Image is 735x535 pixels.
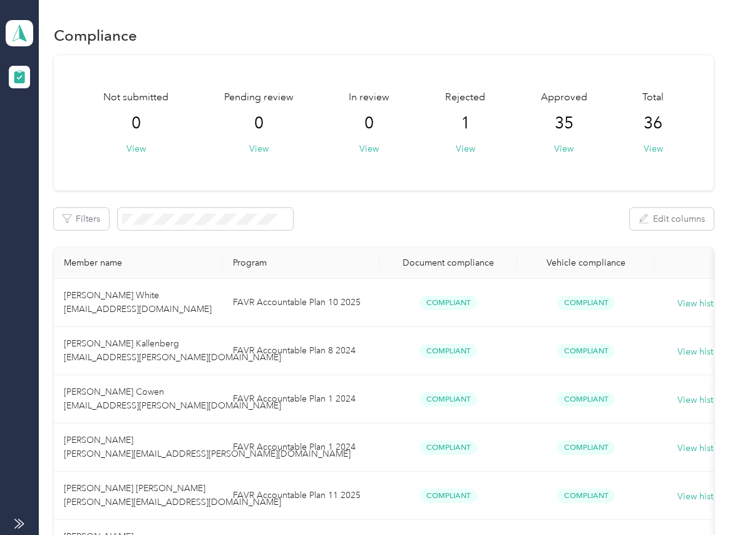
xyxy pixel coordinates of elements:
[64,483,281,507] span: [PERSON_NAME] [PERSON_NAME] [PERSON_NAME][EMAIL_ADDRESS][DOMAIN_NAME]
[223,423,379,472] td: FAVR Accountable Plan 1 2024
[677,442,726,455] button: View history
[419,344,477,358] span: Compliant
[541,90,587,105] span: Approved
[54,208,109,230] button: Filters
[389,257,507,268] div: Document compliance
[555,113,573,133] span: 35
[644,142,663,155] button: View
[131,113,141,133] span: 0
[223,279,379,327] td: FAVR Accountable Plan 10 2025
[419,440,477,455] span: Compliant
[126,142,146,155] button: View
[224,90,294,105] span: Pending review
[557,296,615,310] span: Compliant
[54,29,137,42] h1: Compliance
[456,142,475,155] button: View
[103,90,168,105] span: Not submitted
[557,489,615,503] span: Compliant
[419,392,477,407] span: Compliant
[249,142,269,155] button: View
[64,387,281,411] span: [PERSON_NAME] Cowen [EMAIL_ADDRESS][PERSON_NAME][DOMAIN_NAME]
[677,393,726,407] button: View history
[445,90,485,105] span: Rejected
[554,142,573,155] button: View
[630,208,714,230] button: Edit columns
[665,465,735,535] iframe: Everlance-gr Chat Button Frame
[223,375,379,423] td: FAVR Accountable Plan 1 2024
[677,297,726,311] button: View history
[419,489,477,503] span: Compliant
[557,440,615,455] span: Compliant
[557,344,615,358] span: Compliant
[461,113,470,133] span: 1
[644,113,662,133] span: 36
[64,290,212,314] span: [PERSON_NAME] White [EMAIL_ADDRESS][DOMAIN_NAME]
[557,392,615,407] span: Compliant
[223,327,379,375] td: FAVR Accountable Plan 8 2024
[223,472,379,520] td: FAVR Accountable Plan 11 2025
[527,257,645,268] div: Vehicle compliance
[364,113,374,133] span: 0
[254,113,264,133] span: 0
[223,247,379,279] th: Program
[419,296,477,310] span: Compliant
[359,142,379,155] button: View
[349,90,389,105] span: In review
[64,435,351,459] span: [PERSON_NAME] [PERSON_NAME][EMAIL_ADDRESS][PERSON_NAME][DOMAIN_NAME]
[54,247,223,279] th: Member name
[677,345,726,359] button: View history
[642,90,664,105] span: Total
[64,338,281,363] span: [PERSON_NAME] Kallenberg [EMAIL_ADDRESS][PERSON_NAME][DOMAIN_NAME]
